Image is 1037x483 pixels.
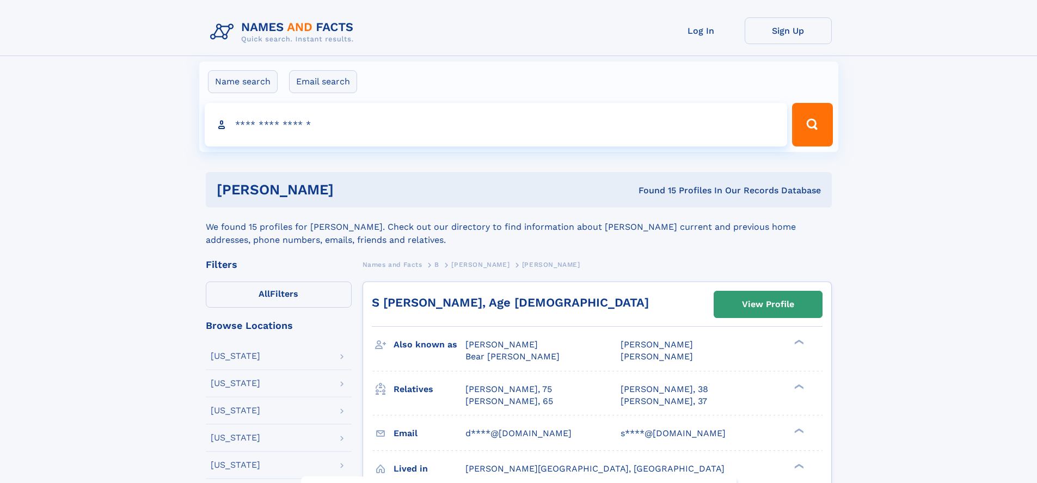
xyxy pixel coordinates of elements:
a: Log In [658,17,745,44]
div: ❯ [791,383,805,390]
div: ❯ [791,339,805,346]
span: Bear [PERSON_NAME] [465,351,560,362]
span: [PERSON_NAME][GEOGRAPHIC_DATA], [GEOGRAPHIC_DATA] [465,463,725,474]
a: [PERSON_NAME], 75 [465,383,552,395]
span: [PERSON_NAME] [451,261,510,268]
div: [US_STATE] [211,433,260,442]
span: All [259,289,270,299]
div: We found 15 profiles for [PERSON_NAME]. Check out our directory to find information about [PERSON... [206,207,832,247]
div: [US_STATE] [211,379,260,388]
a: [PERSON_NAME], 37 [621,395,707,407]
h1: [PERSON_NAME] [217,183,486,197]
span: [PERSON_NAME] [522,261,580,268]
img: Logo Names and Facts [206,17,363,47]
span: [PERSON_NAME] [465,339,538,350]
h3: Relatives [394,380,465,399]
a: B [434,258,439,271]
span: B [434,261,439,268]
div: Filters [206,260,352,270]
span: [PERSON_NAME] [621,351,693,362]
div: ❯ [791,427,805,434]
a: [PERSON_NAME], 38 [621,383,708,395]
h3: Email [394,424,465,443]
a: S [PERSON_NAME], Age [DEMOGRAPHIC_DATA] [372,296,649,309]
a: View Profile [714,291,822,317]
div: ❯ [791,462,805,469]
h3: Lived in [394,460,465,478]
div: [US_STATE] [211,352,260,360]
a: [PERSON_NAME], 65 [465,395,553,407]
span: [PERSON_NAME] [621,339,693,350]
div: [US_STATE] [211,406,260,415]
label: Name search [208,70,278,93]
label: Filters [206,282,352,308]
h3: Also known as [394,335,465,354]
button: Search Button [792,103,832,146]
div: Found 15 Profiles In Our Records Database [486,185,821,197]
div: View Profile [742,292,794,317]
a: Names and Facts [363,258,422,271]
div: Browse Locations [206,321,352,331]
a: [PERSON_NAME] [451,258,510,271]
a: Sign Up [745,17,832,44]
div: [US_STATE] [211,461,260,469]
input: search input [205,103,788,146]
label: Email search [289,70,357,93]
